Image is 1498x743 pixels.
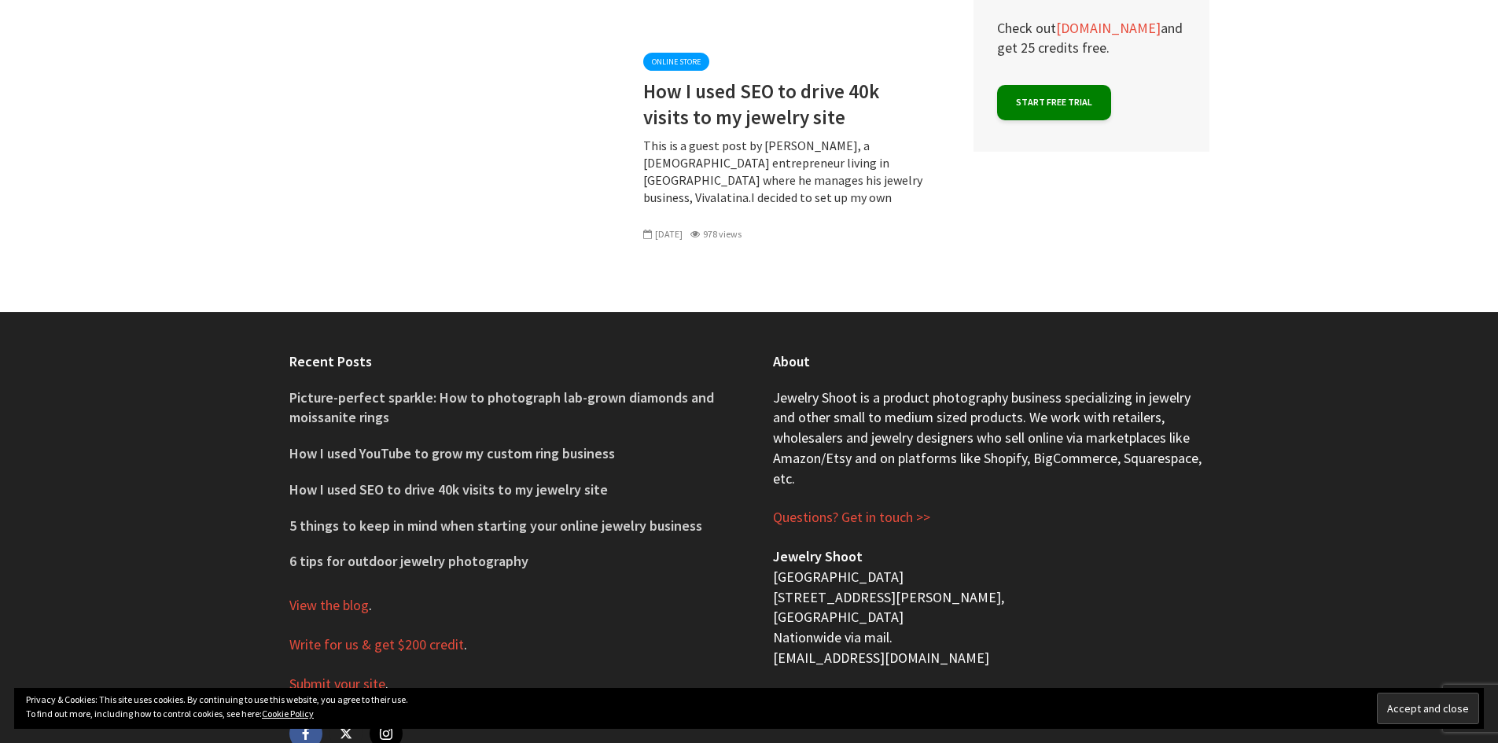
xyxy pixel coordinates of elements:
div: Privacy & Cookies: This site uses cookies. By continuing to use this website, you agree to their ... [14,688,1484,729]
a: Cookie Policy [262,708,314,719]
p: . [289,634,726,655]
span: [DATE] [643,228,683,240]
p: Jewelry Shoot is a product photography business specializing in jewelry and other small to medium... [773,388,1209,489]
input: Accept and close [1377,693,1479,724]
a: Submit your site [289,675,385,693]
h4: Recent Posts [289,351,726,371]
a: [DOMAIN_NAME] [1056,19,1161,38]
p: Copyright © [DATE]-[DATE] [773,686,1209,726]
div: 978 views [690,227,742,241]
p: . [289,595,726,616]
h4: About [773,351,1209,371]
a: View the blog [289,596,369,615]
a: Write for us & get $200 credit [289,635,464,654]
a: 5 things to keep in mind when starting your online jewelry business [289,517,702,535]
p: [GEOGRAPHIC_DATA] [STREET_ADDRESS][PERSON_NAME], [GEOGRAPHIC_DATA] Nationwide via mail. [EMAIL_AD... [773,546,1209,668]
b: Jewelry Shoot [773,547,863,565]
a: How I used SEO to drive 40k visits to my jewelry site [289,138,620,153]
a: 6 tips for outdoor jewelry photography [289,552,528,570]
p: . [289,674,726,694]
a: Start free trial [997,85,1111,120]
p: Check out and get 25 credits free. [997,18,1186,58]
a: Picture-perfect sparkle: How to photograph lab-grown diamonds and moissanite rings [289,388,714,427]
a: How I used SEO to drive 40k visits to my jewelry site [643,79,927,130]
a: Online Store [643,53,709,71]
a: How I used YouTube to grow my custom ring business [289,444,615,462]
p: This is a guest post by [PERSON_NAME], a [DEMOGRAPHIC_DATA] entrepreneur living in [GEOGRAPHIC_DA... [643,137,927,223]
a: How I used SEO to drive 40k visits to my jewelry site [289,480,608,498]
a: Questions? Get in touch >> [773,508,930,527]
